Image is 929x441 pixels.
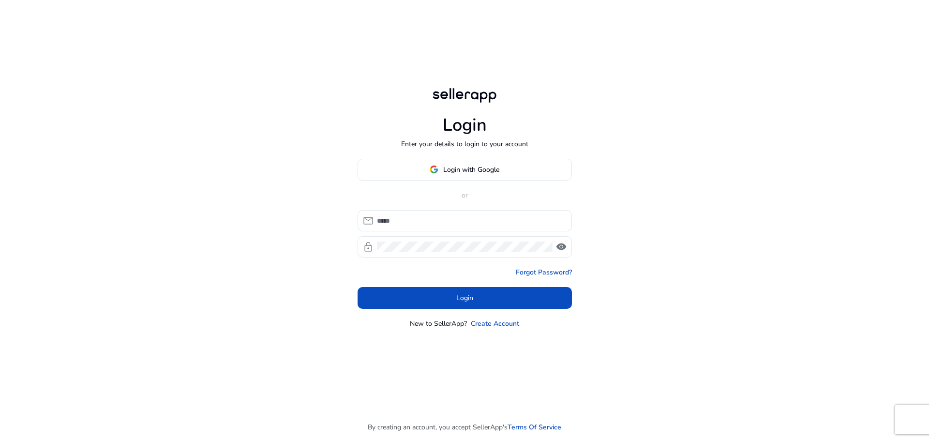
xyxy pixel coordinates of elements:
[456,293,473,303] span: Login
[508,422,561,432] a: Terms Of Service
[555,241,567,253] span: visibility
[358,159,572,181] button: Login with Google
[443,165,499,175] span: Login with Google
[362,215,374,227] span: mail
[358,190,572,200] p: or
[358,287,572,309] button: Login
[516,267,572,277] a: Forgot Password?
[401,139,528,149] p: Enter your details to login to your account
[362,241,374,253] span: lock
[443,115,487,136] h1: Login
[410,319,467,329] p: New to SellerApp?
[471,319,519,329] a: Create Account
[430,165,438,174] img: google-logo.svg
